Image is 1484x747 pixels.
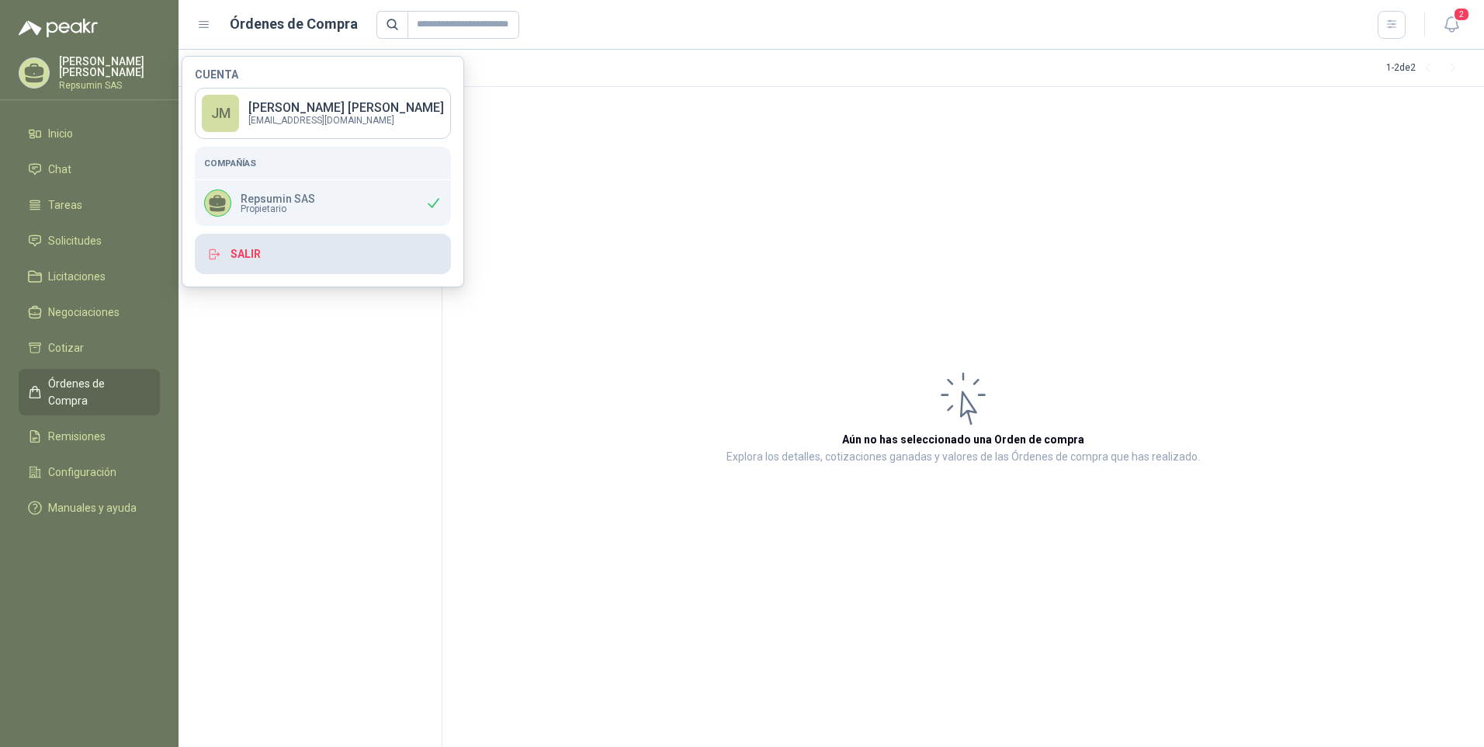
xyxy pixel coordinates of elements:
a: Configuración [19,457,160,487]
h4: Cuenta [195,69,451,80]
span: Propietario [241,204,315,214]
p: [PERSON_NAME] [PERSON_NAME] [248,102,444,114]
div: JM [202,95,239,132]
span: Licitaciones [48,268,106,285]
div: 1 - 2 de 2 [1386,56,1465,81]
h3: Aún no has seleccionado una Orden de compra [842,431,1084,448]
h5: Compañías [204,156,442,170]
span: Configuración [48,464,116,481]
span: Remisiones [48,428,106,445]
a: Remisiones [19,422,160,451]
a: Órdenes de Compra [19,369,160,415]
span: Inicio [48,125,73,142]
span: 2 [1453,7,1470,22]
a: Cotizar [19,333,160,363]
a: Tareas [19,190,160,220]
p: [PERSON_NAME] [PERSON_NAME] [59,56,160,78]
span: Negociaciones [48,304,120,321]
a: Negociaciones [19,297,160,327]
a: JM[PERSON_NAME] [PERSON_NAME][EMAIL_ADDRESS][DOMAIN_NAME] [195,88,451,139]
p: Explora los detalles, cotizaciones ganadas y valores de las Órdenes de compra que has realizado. [726,448,1200,467]
a: Solicitudes [19,226,160,255]
span: Manuales y ayuda [48,499,137,516]
a: Manuales y ayuda [19,493,160,523]
img: Logo peakr [19,19,98,37]
p: Repsumin SAS [59,81,160,90]
a: Chat [19,155,160,184]
span: Solicitudes [48,232,102,249]
p: [EMAIL_ADDRESS][DOMAIN_NAME] [248,116,444,125]
a: Inicio [19,119,160,148]
a: Licitaciones [19,262,160,291]
button: 2 [1437,11,1465,39]
span: Chat [48,161,71,178]
p: Repsumin SAS [241,193,315,204]
span: Tareas [48,196,82,214]
h1: Órdenes de Compra [230,13,358,35]
span: Órdenes de Compra [48,375,145,409]
div: Repsumin SASPropietario [195,180,451,226]
button: Salir [195,234,451,274]
span: Cotizar [48,339,84,356]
